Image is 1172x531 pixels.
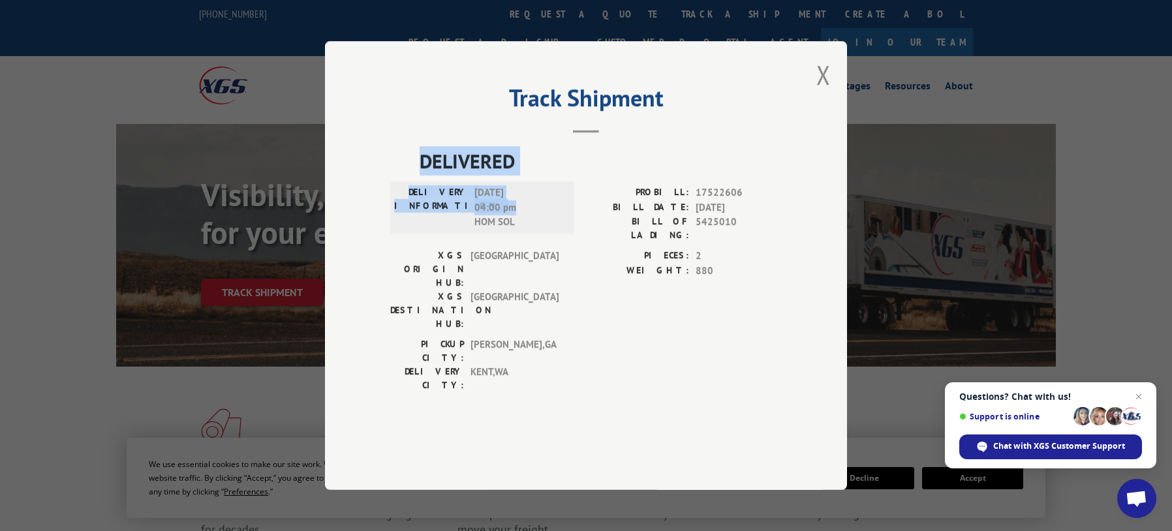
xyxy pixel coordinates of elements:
[959,434,1142,459] div: Chat with XGS Customer Support
[993,440,1125,452] span: Chat with XGS Customer Support
[586,185,689,200] label: PROBILL:
[959,412,1069,421] span: Support is online
[586,249,689,264] label: PIECES:
[696,215,782,242] span: 5425010
[390,89,782,114] h2: Track Shipment
[1117,479,1156,518] div: Open chat
[470,249,559,290] span: [GEOGRAPHIC_DATA]
[696,200,782,215] span: [DATE]
[816,57,831,92] button: Close modal
[696,264,782,279] span: 880
[959,391,1142,402] span: Questions? Chat with us!
[390,365,464,392] label: DELIVERY CITY:
[390,249,464,290] label: XGS ORIGIN HUB:
[586,200,689,215] label: BILL DATE:
[470,365,559,392] span: KENT , WA
[390,337,464,365] label: PICKUP CITY:
[696,249,782,264] span: 2
[390,290,464,331] label: XGS DESTINATION HUB:
[474,185,563,230] span: [DATE] 04:00 pm HOM SOL
[586,264,689,279] label: WEIGHT:
[470,337,559,365] span: [PERSON_NAME] , GA
[420,146,782,175] span: DELIVERED
[586,215,689,242] label: BILL OF LADING:
[394,185,468,230] label: DELIVERY INFORMATION:
[696,185,782,200] span: 17522606
[1131,389,1147,404] span: Close chat
[470,290,559,331] span: [GEOGRAPHIC_DATA]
